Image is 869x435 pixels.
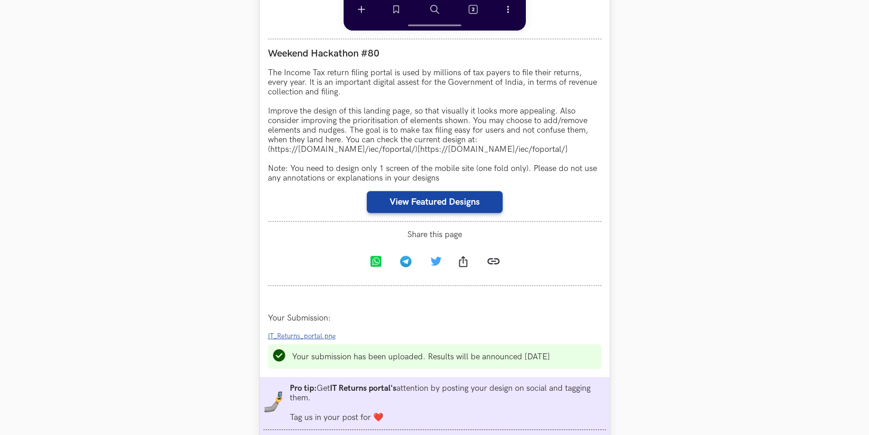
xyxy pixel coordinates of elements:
div: Your Submission: [268,313,602,323]
label: Weekend Hackathon #80 [268,47,602,60]
a: Telegram [392,249,422,276]
img: Whatsapp [370,256,381,267]
strong: IT Returns portal's [330,383,396,393]
a: Share [450,249,480,276]
a: IT_Returns_portal.png [268,331,341,341]
img: Share [459,256,467,267]
span: Share this page [268,230,602,239]
a: Whatsapp [362,249,392,276]
p: The Income Tax return filing portal is used by millions of tax payers to file their returns, ever... [268,68,602,183]
li: Your submission has been uploaded. Results will be announced [DATE] [292,352,550,362]
button: View Featured Designs [367,191,503,213]
img: mobile-in-hand.png [263,391,285,413]
img: Telegram [400,256,411,267]
li: Get attention by posting your design on social and tagging them. Tag us in your post for ❤️ [290,383,606,422]
strong: Pro tip: [290,383,317,393]
span: IT_Returns_portal.png [268,332,336,340]
a: Copy link [480,248,507,277]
